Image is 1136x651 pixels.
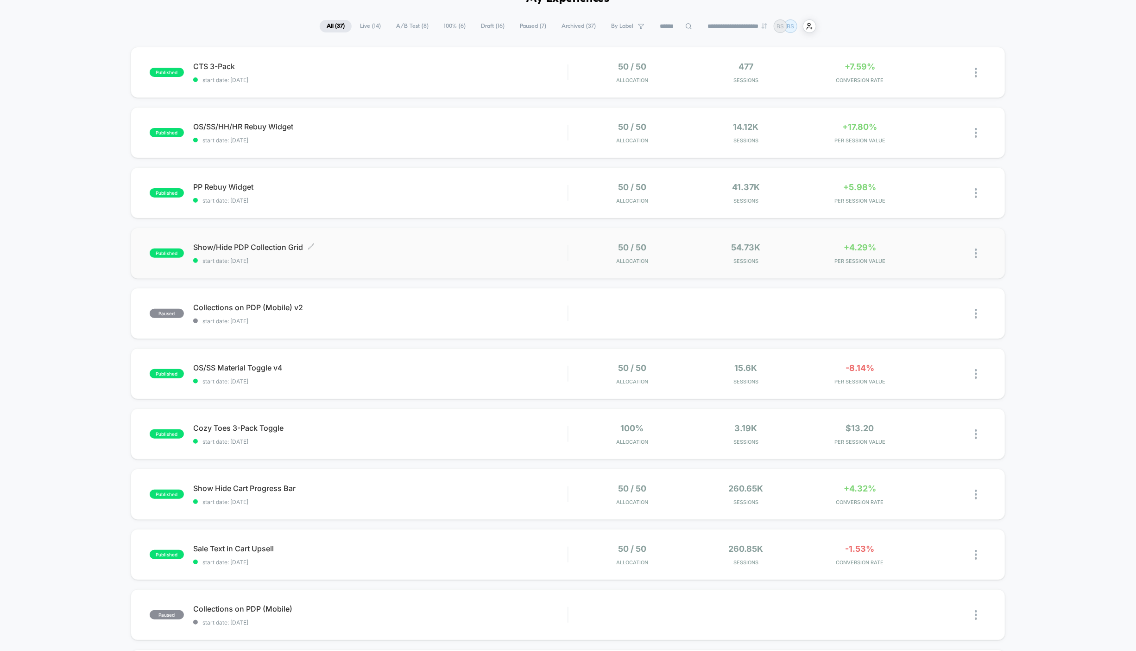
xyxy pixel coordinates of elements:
span: Sale Text in Cart Upsell [193,544,568,553]
img: close [975,550,977,560]
span: +4.29% [844,243,876,252]
span: 50 / 50 [618,243,646,252]
span: Live ( 14 ) [353,20,388,32]
span: +4.32% [844,484,876,493]
span: PER SESSION VALUE [805,137,915,144]
img: close [975,429,977,439]
p: BS [777,23,784,30]
span: start date: [DATE] [193,559,568,566]
span: Collections on PDP (Mobile) [193,604,568,613]
span: 50 / 50 [618,363,646,373]
span: start date: [DATE] [193,619,568,626]
span: Collections on PDP (Mobile) v2 [193,303,568,312]
span: start date: [DATE] [193,257,568,264]
span: Allocation [616,258,648,264]
img: close [975,128,977,138]
span: +17.80% [842,122,877,132]
p: BS [787,23,795,30]
img: close [975,309,977,319]
span: Sessions [691,77,801,83]
span: 100% ( 6 ) [437,20,473,32]
span: Paused ( 7 ) [513,20,553,32]
span: 15.6k [735,363,757,373]
span: 50 / 50 [618,182,646,192]
span: 14.12k [733,122,759,132]
span: Cozy Toes 3-Pack Toggle [193,423,568,433]
span: published [150,490,184,499]
span: Allocation [616,559,648,566]
span: start date: [DATE] [193,438,568,445]
span: Draft ( 16 ) [474,20,511,32]
span: All ( 37 ) [320,20,352,32]
span: Sessions [691,439,801,445]
span: published [150,429,184,439]
span: published [150,249,184,258]
span: OS/SS Material Toggle v4 [193,363,568,372]
img: close [975,68,977,77]
span: PP Rebuy Widget [193,182,568,191]
span: published [150,550,184,559]
span: Show Hide Cart Progress Bar [193,484,568,493]
span: 260.85k [729,544,764,554]
span: +5.98% [843,182,876,192]
span: 41.37k [732,182,760,192]
span: Sessions [691,559,801,566]
span: published [150,188,184,198]
span: Allocation [616,439,648,445]
span: Sessions [691,258,801,264]
span: start date: [DATE] [193,498,568,505]
span: Show/Hide PDP Collection Grid [193,243,568,252]
span: published [150,369,184,378]
span: 50 / 50 [618,62,646,71]
span: CONVERSION RATE [805,559,915,566]
img: close [975,369,977,379]
span: Allocation [616,499,648,505]
span: OS/SS/HH/HR Rebuy Widget [193,122,568,131]
span: A/B Test ( 8 ) [389,20,435,32]
span: paused [150,610,184,619]
span: PER SESSION VALUE [805,439,915,445]
span: 50 / 50 [618,484,646,493]
span: CTS 3-Pack [193,62,568,71]
span: Sessions [691,198,801,204]
span: start date: [DATE] [193,137,568,144]
span: CONVERSION RATE [805,499,915,505]
span: Sessions [691,137,801,144]
span: By Label [611,23,633,30]
img: close [975,249,977,258]
span: -1.53% [845,544,874,554]
span: 260.65k [729,484,764,493]
span: Sessions [691,499,801,505]
img: close [975,610,977,620]
span: Allocation [616,77,648,83]
span: paused [150,309,184,318]
span: PER SESSION VALUE [805,258,915,264]
span: Allocation [616,198,648,204]
img: close [975,490,977,499]
span: Allocation [616,378,648,385]
span: start date: [DATE] [193,318,568,325]
span: 477 [738,62,753,71]
span: CONVERSION RATE [805,77,915,83]
span: published [150,128,184,137]
span: $13.20 [846,423,874,433]
span: published [150,68,184,77]
span: -8.14% [846,363,874,373]
span: Sessions [691,378,801,385]
span: start date: [DATE] [193,77,568,83]
span: start date: [DATE] [193,378,568,385]
span: +7.59% [845,62,875,71]
span: 100% [621,423,644,433]
span: 54.73k [732,243,761,252]
img: close [975,188,977,198]
span: 50 / 50 [618,544,646,554]
span: PER SESSION VALUE [805,378,915,385]
span: start date: [DATE] [193,197,568,204]
span: 3.19k [735,423,757,433]
span: PER SESSION VALUE [805,198,915,204]
span: Allocation [616,137,648,144]
span: Archived ( 37 ) [555,20,603,32]
span: 50 / 50 [618,122,646,132]
img: end [762,23,767,29]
